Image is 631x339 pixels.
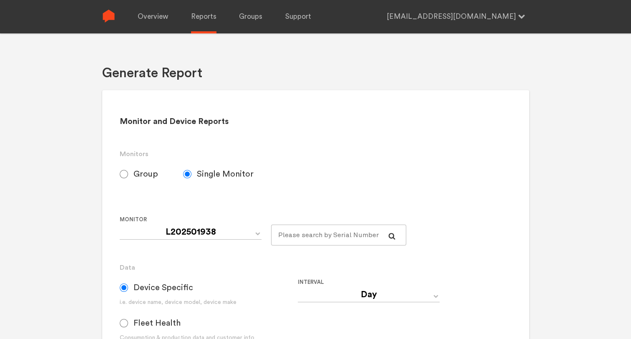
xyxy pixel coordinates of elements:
[298,277,469,287] label: Interval
[197,169,254,179] span: Single Monitor
[120,298,298,307] div: i.e. device name, device model, device make
[120,215,264,225] label: Monitor
[120,319,128,327] input: Fleet Health
[271,215,400,225] label: For large monitor counts
[120,263,511,273] h3: Data
[120,116,511,127] h2: Monitor and Device Reports
[120,283,128,292] input: Device Specific
[271,225,407,245] input: Please search by Serial Number
[120,170,128,178] input: Group
[133,318,181,328] span: Fleet Health
[133,283,193,293] span: Device Specific
[102,65,202,82] h1: Generate Report
[133,169,158,179] span: Group
[102,10,115,23] img: Sense Logo
[183,170,191,178] input: Single Monitor
[120,149,511,159] h3: Monitors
